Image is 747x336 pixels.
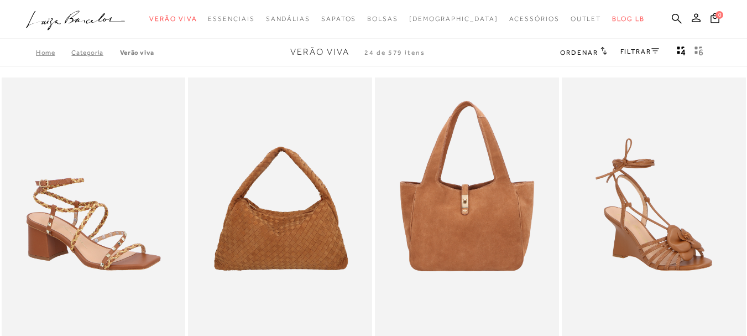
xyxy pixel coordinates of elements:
[509,15,560,23] span: Acessórios
[560,49,598,56] span: Ordenar
[409,9,498,29] a: noSubCategoriesText
[612,9,644,29] a: BLOG LB
[612,15,644,23] span: BLOG LB
[673,45,689,60] button: Mostrar 4 produtos por linha
[266,9,310,29] a: categoryNavScreenReaderText
[71,49,119,56] a: Categoria
[509,9,560,29] a: categoryNavScreenReaderText
[367,9,398,29] a: categoryNavScreenReaderText
[266,15,310,23] span: Sandálias
[208,9,254,29] a: categoryNavScreenReaderText
[290,47,349,57] span: Verão Viva
[409,15,498,23] span: [DEMOGRAPHIC_DATA]
[367,15,398,23] span: Bolsas
[364,49,425,56] span: 24 de 579 itens
[149,9,197,29] a: categoryNavScreenReaderText
[715,11,723,19] span: 0
[149,15,197,23] span: Verão Viva
[707,12,723,27] button: 0
[571,9,602,29] a: categoryNavScreenReaderText
[208,15,254,23] span: Essenciais
[321,15,356,23] span: Sapatos
[620,48,659,55] a: FILTRAR
[321,9,356,29] a: categoryNavScreenReaderText
[691,45,707,60] button: gridText6Desc
[571,15,602,23] span: Outlet
[120,49,154,56] a: Verão Viva
[36,49,71,56] a: Home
